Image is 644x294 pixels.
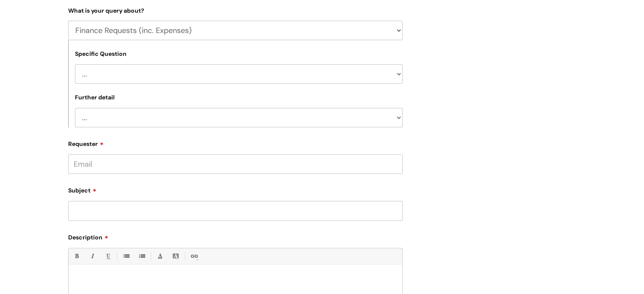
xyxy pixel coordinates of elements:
a: Bold (Ctrl-B) [71,251,82,261]
a: Italic (Ctrl-I) [87,251,97,261]
a: Underline(Ctrl-U) [102,251,113,261]
label: Specific Question [75,50,127,58]
label: Subject [68,184,403,194]
label: Requester [68,137,403,148]
label: Further detail [75,94,115,101]
a: Font Color [155,251,165,261]
input: Email [68,154,403,174]
a: Link [188,251,199,261]
label: Description [68,231,403,241]
a: • Unordered List (Ctrl-Shift-7) [121,251,131,261]
label: What is your query about? [68,5,403,14]
a: 1. Ordered List (Ctrl-Shift-8) [136,251,147,261]
a: Back Color [170,251,181,261]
